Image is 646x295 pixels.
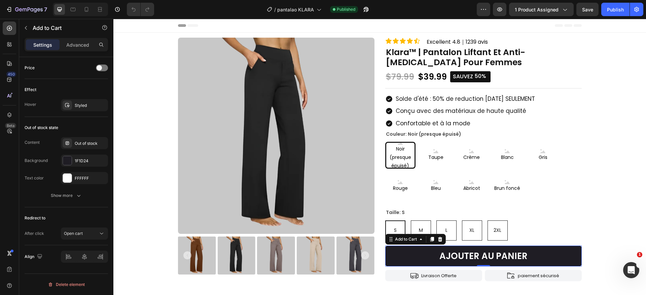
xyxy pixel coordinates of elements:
[337,6,355,12] span: Published
[25,175,44,181] div: Text color
[25,125,58,131] div: Out of stock state
[509,3,574,16] button: 1 product assigned
[313,19,374,27] span: Excellent 4.8｜1239 avis
[33,41,52,48] p: Settings
[64,231,83,236] span: Open cart
[127,3,154,16] div: Undo/Redo
[25,252,44,261] div: Align
[33,24,90,32] p: Add to Cart
[349,165,368,174] span: Abricot
[576,3,599,16] button: Save
[44,5,47,13] p: 7
[326,229,414,245] div: AJOUTER AU PANIER
[515,6,559,13] span: 1 product assigned
[278,165,296,174] span: Rouge
[61,227,108,240] button: Open cart
[623,262,639,278] iframe: Intercom live chat
[51,192,82,199] div: Show more
[25,139,40,145] div: Content
[248,233,256,241] button: Carousel Next Arrow
[25,101,36,108] div: Hover
[304,51,334,65] div: $39.99
[281,208,283,215] span: S
[282,99,422,110] p: Confortable et à la mode
[272,111,349,120] legend: Couleur: Noir (presque épuisé)
[272,28,468,49] h1: klara™ | pantalon liftant et anti-[MEDICAL_DATA] pour femmes
[582,7,593,12] span: Save
[308,254,343,260] span: Livraison Offerte
[306,208,310,215] span: M
[25,65,35,71] div: Price
[349,134,368,143] span: Crème
[272,189,292,199] legend: Taille: S
[338,53,361,62] div: SAUVEZ
[75,175,106,181] div: FFFFFF
[282,76,422,84] span: Solde d'été : 50% de reduction [DATE] SEULEMENT
[607,6,624,13] div: Publish
[272,51,301,65] div: $79.99
[280,217,305,223] div: Add to Cart
[316,165,329,174] span: Bleu
[75,158,106,164] div: 1F1D24
[75,140,106,146] div: Out of stock
[273,126,301,152] span: Noir (presque épuisé)
[637,252,642,257] span: 1
[25,158,48,164] div: Background
[356,208,361,215] span: XL
[424,134,435,143] span: Gris
[75,102,106,109] div: Styled
[272,227,468,248] button: AJOUTER AU PANIER
[274,6,276,13] span: /
[380,165,408,174] span: Brun foncé
[361,53,373,62] div: 50%
[25,215,45,221] div: Redirect to
[601,3,630,16] button: Publish
[25,189,108,202] button: Show more
[25,87,36,93] div: Effect
[332,208,334,215] span: L
[113,19,646,295] iframe: Design area
[314,134,331,143] span: Taupe
[5,123,16,128] div: Beta
[66,41,89,48] p: Advanced
[282,88,413,96] span: Conçu avec des matériaux de haute qualité
[6,72,16,77] div: 450
[380,208,388,215] span: 2XL
[25,279,108,290] button: Delete element
[25,230,44,237] div: After click
[3,3,50,16] button: 7
[277,6,314,13] span: pantalao KLARA
[48,281,85,289] div: Delete element
[404,254,446,260] span: paiement sécurisé
[386,134,402,143] span: Blanc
